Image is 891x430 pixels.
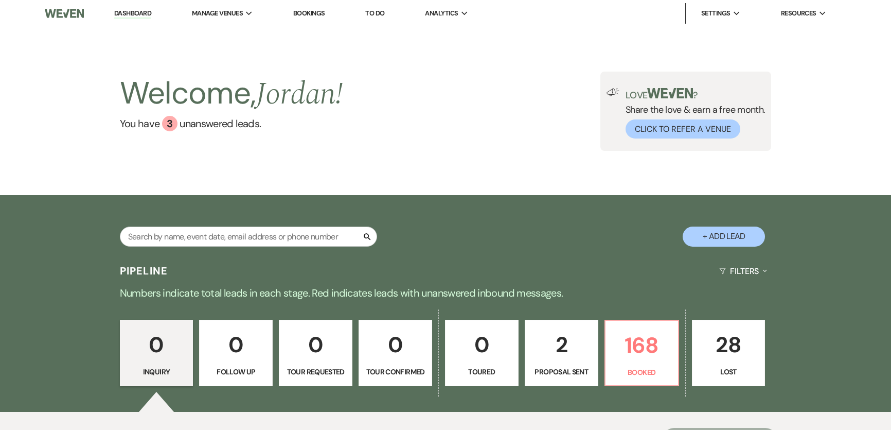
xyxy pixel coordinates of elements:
[365,366,425,377] p: Tour Confirmed
[781,8,816,19] span: Resources
[445,320,519,387] a: 0Toured
[525,320,598,387] a: 2Proposal Sent
[626,119,740,139] button: Click to Refer a Venue
[612,367,672,378] p: Booked
[120,116,343,131] a: You have 3 unanswered leads.
[359,320,432,387] a: 0Tour Confirmed
[604,320,679,387] a: 168Booked
[612,328,672,363] p: 168
[683,227,765,247] button: + Add Lead
[626,88,765,100] p: Love ?
[75,285,816,301] p: Numbers indicate total leads in each stage. Red indicates leads with unanswered inbound messages.
[120,264,168,278] h3: Pipeline
[256,71,343,118] span: Jordan !
[127,328,187,362] p: 0
[279,320,352,387] a: 0Tour Requested
[452,328,512,362] p: 0
[45,3,84,24] img: Weven Logo
[699,328,759,362] p: 28
[365,9,384,18] a: To Do
[127,366,187,377] p: Inquiry
[692,320,765,387] a: 28Lost
[619,88,765,139] div: Share the love & earn a free month.
[293,9,325,18] a: Bookings
[286,366,346,377] p: Tour Requested
[286,328,346,362] p: 0
[199,320,273,387] a: 0Follow Up
[120,72,343,116] h2: Welcome,
[452,366,512,377] p: Toured
[715,257,771,285] button: Filters
[647,88,693,98] img: weven-logo-green.svg
[206,366,266,377] p: Follow Up
[701,8,730,19] span: Settings
[607,88,619,96] img: loud-speaker-illustration.svg
[162,116,177,131] div: 3
[365,328,425,362] p: 0
[699,366,759,377] p: Lost
[531,328,592,362] p: 2
[531,366,592,377] p: Proposal Sent
[120,320,193,387] a: 0Inquiry
[120,227,377,247] input: Search by name, event date, email address or phone number
[114,9,151,19] a: Dashboard
[192,8,243,19] span: Manage Venues
[206,328,266,362] p: 0
[425,8,458,19] span: Analytics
